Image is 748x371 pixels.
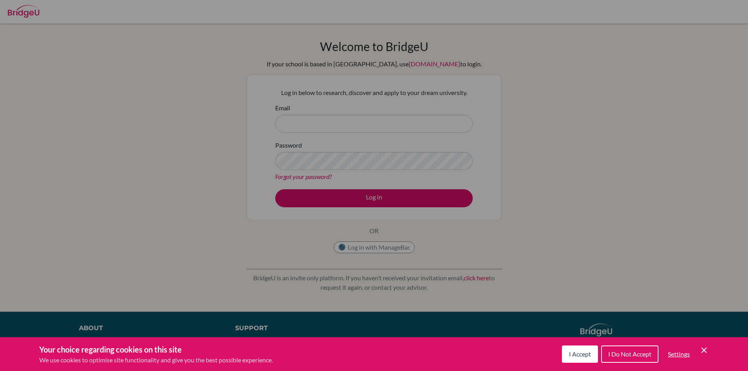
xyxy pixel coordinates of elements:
button: I Do Not Accept [601,345,658,363]
p: We use cookies to optimise site functionality and give you the best possible experience. [39,355,273,365]
button: I Accept [562,345,598,363]
button: Save and close [699,345,709,355]
span: Settings [668,350,690,358]
button: Settings [662,346,696,362]
span: I Accept [569,350,591,358]
span: I Do Not Accept [608,350,651,358]
h3: Your choice regarding cookies on this site [39,344,273,355]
